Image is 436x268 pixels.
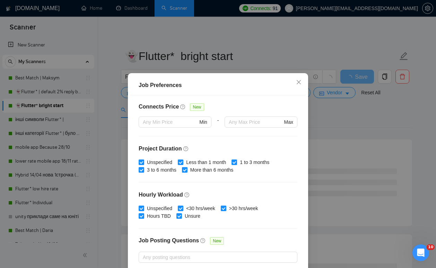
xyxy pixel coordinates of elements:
[183,205,218,212] span: <30 hrs/week
[226,205,261,212] span: >30 hrs/week
[183,146,189,152] span: question-circle
[289,73,308,92] button: Close
[144,158,175,166] span: Unspecified
[190,103,204,111] span: New
[143,118,198,126] input: Any Min Price
[139,236,199,245] h4: Job Posting Questions
[200,238,206,243] span: question-circle
[237,158,272,166] span: 1 to 3 months
[229,118,282,126] input: Any Max Price
[139,191,297,199] h4: Hourly Workload
[144,212,174,220] span: Hours TBD
[199,118,207,126] span: Min
[296,79,302,85] span: close
[139,81,297,89] div: Job Preferences
[188,166,236,174] span: More than 6 months
[182,212,203,220] span: Unsure
[412,244,429,261] iframe: Intercom live chat
[139,103,179,111] h4: Connects Price
[144,205,175,212] span: Unspecified
[284,118,293,126] span: Max
[144,166,179,174] span: 3 to 6 months
[211,116,225,136] div: -
[184,192,190,198] span: question-circle
[183,158,229,166] span: Less than 1 month
[427,244,435,250] span: 10
[210,237,224,245] span: New
[180,104,186,110] span: question-circle
[139,145,297,153] h4: Project Duration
